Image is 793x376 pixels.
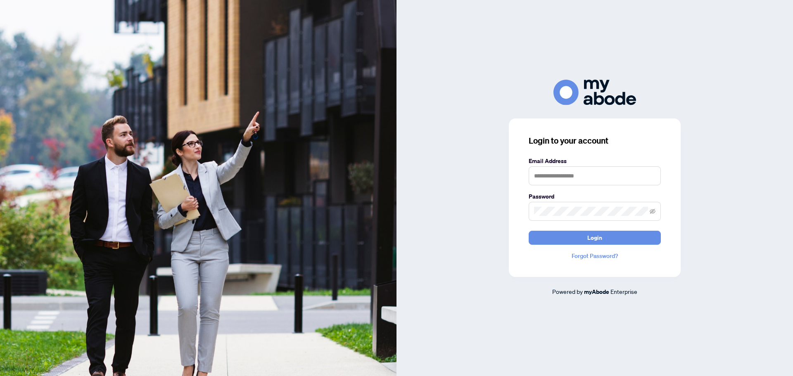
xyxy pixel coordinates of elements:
[552,288,583,295] span: Powered by
[529,231,661,245] button: Login
[610,288,637,295] span: Enterprise
[529,156,661,166] label: Email Address
[584,287,609,296] a: myAbode
[529,251,661,260] a: Forgot Password?
[529,135,661,147] h3: Login to your account
[587,231,602,244] span: Login
[650,208,655,214] span: eye-invisible
[529,192,661,201] label: Password
[553,80,636,105] img: ma-logo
